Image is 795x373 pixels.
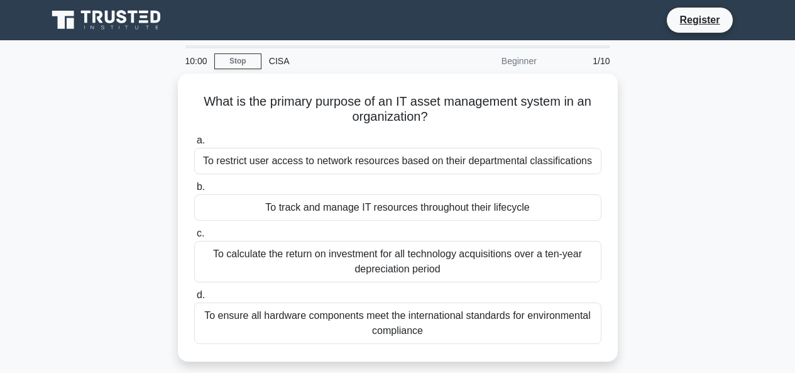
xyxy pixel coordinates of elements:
[197,181,205,192] span: b.
[197,289,205,300] span: d.
[214,53,261,69] a: Stop
[193,94,603,125] h5: What is the primary purpose of an IT asset management system in an organization?
[544,48,618,74] div: 1/10
[672,12,727,28] a: Register
[178,48,214,74] div: 10:00
[194,148,601,174] div: To restrict user access to network resources based on their departmental classifications
[194,303,601,344] div: To ensure all hardware components meet the international standards for environmental compliance
[261,48,434,74] div: CISA
[194,241,601,282] div: To calculate the return on investment for all technology acquisitions over a ten-year depreciatio...
[197,135,205,145] span: a.
[197,228,204,238] span: c.
[434,48,544,74] div: Beginner
[194,194,601,221] div: To track and manage IT resources throughout their lifecycle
